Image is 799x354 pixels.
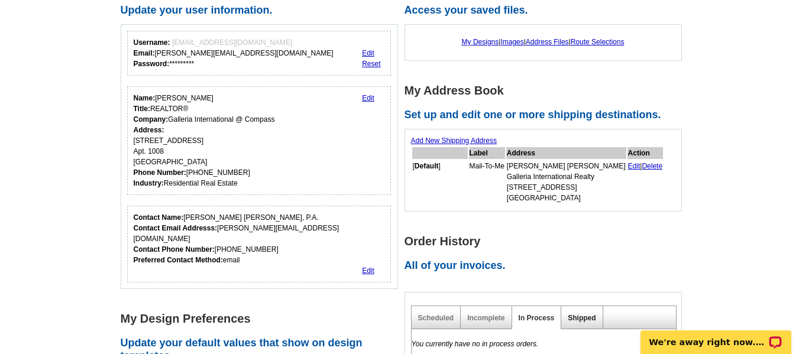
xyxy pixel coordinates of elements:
[134,179,164,187] strong: Industry:
[127,206,392,282] div: Who should we contact regarding order issues?
[411,31,675,53] div: | | |
[506,160,626,204] td: [PERSON_NAME] [PERSON_NAME] Galleria International Realty [STREET_ADDRESS] [GEOGRAPHIC_DATA]
[134,168,186,177] strong: Phone Number:
[405,235,688,248] h1: Order History
[627,160,664,204] td: |
[568,314,596,322] a: Shipped
[134,126,164,134] strong: Address:
[134,49,155,57] strong: Email:
[405,4,688,17] h2: Access your saved files.
[415,162,439,170] b: Default
[642,162,662,170] a: Delete
[134,60,170,68] strong: Password:
[411,137,497,145] a: Add New Shipping Address
[127,86,392,195] div: Your personal details.
[628,162,641,170] a: Edit
[134,212,385,265] div: [PERSON_NAME] [PERSON_NAME], P.A. [PERSON_NAME][EMAIL_ADDRESS][DOMAIN_NAME] [PHONE_NUMBER] email
[467,314,504,322] a: Incomplete
[134,256,223,264] strong: Preferred Contact Method:
[506,147,626,159] th: Address
[134,115,169,124] strong: Company:
[362,60,380,68] a: Reset
[412,340,539,348] em: You currently have no in process orders.
[519,314,555,322] a: In Process
[412,160,468,204] td: [ ]
[500,38,523,46] a: Images
[362,49,374,57] a: Edit
[469,160,505,204] td: Mail-To-Me
[121,313,405,325] h1: My Design Preferences
[121,4,405,17] h2: Update your user information.
[134,245,215,254] strong: Contact Phone Number:
[134,38,170,47] strong: Username:
[405,109,688,122] h2: Set up and edit one or more shipping destinations.
[633,317,799,354] iframe: LiveChat chat widget
[418,314,454,322] a: Scheduled
[134,213,184,222] strong: Contact Name:
[469,147,505,159] th: Label
[462,38,499,46] a: My Designs
[127,31,392,76] div: Your login information.
[362,267,374,275] a: Edit
[134,94,156,102] strong: Name:
[134,224,218,232] strong: Contact Email Addresss:
[405,259,688,272] h2: All of your invoices.
[134,105,150,113] strong: Title:
[571,38,625,46] a: Route Selections
[526,38,569,46] a: Address Files
[627,147,664,159] th: Action
[405,85,688,97] h1: My Address Book
[172,38,292,47] span: [EMAIL_ADDRESS][DOMAIN_NAME]
[134,37,334,69] div: [PERSON_NAME][EMAIL_ADDRESS][DOMAIN_NAME] *********
[362,94,374,102] a: Edit
[134,93,275,189] div: [PERSON_NAME] REALTOR® Galleria International @ Compass [STREET_ADDRESS] Apt. 1008 [GEOGRAPHIC_DA...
